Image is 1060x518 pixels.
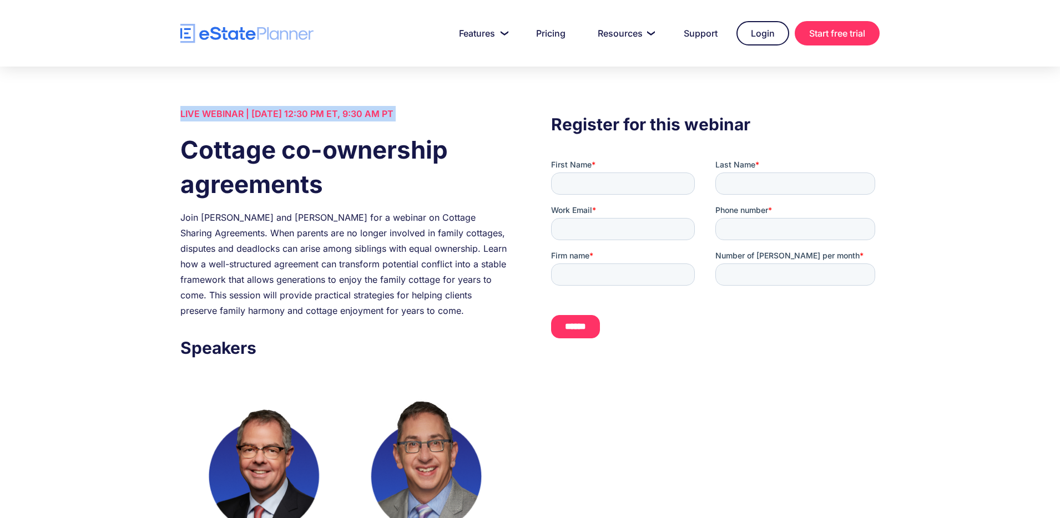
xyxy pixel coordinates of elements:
a: Pricing [523,22,579,44]
a: Support [670,22,731,44]
h3: Speakers [180,335,509,360]
a: Login [736,21,789,45]
iframe: Form 0 [551,159,880,358]
h1: Cottage co-ownership agreements [180,133,509,201]
h3: Register for this webinar [551,111,880,137]
div: Join [PERSON_NAME] and [PERSON_NAME] for a webinar on Cottage Sharing Agreements. When parents ar... [180,210,509,318]
a: Resources [584,22,665,44]
a: Start free trial [795,21,880,45]
div: LIVE WEBINAR | [DATE] 12:30 PM ET, 9:30 AM PT [180,106,509,121]
a: home [180,24,314,43]
a: Features [446,22,517,44]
